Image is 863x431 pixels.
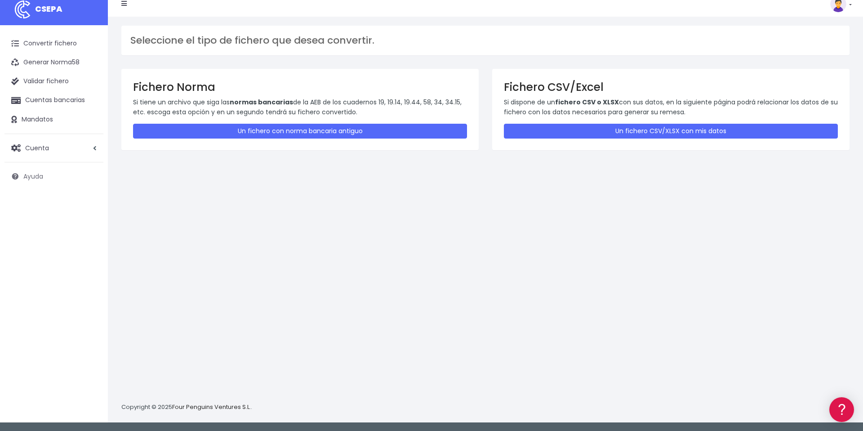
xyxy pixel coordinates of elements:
[9,142,171,156] a: Videotutoriales
[35,3,62,14] span: CSEPA
[25,143,49,152] span: Cuenta
[9,241,171,256] button: Contáctanos
[230,98,293,107] strong: normas bancarias
[9,193,171,207] a: General
[23,172,43,181] span: Ayuda
[133,124,467,139] a: Un fichero con norma bancaria antiguo
[504,97,838,117] p: Si dispone de un con sus datos, en la siguiente página podrá relacionar los datos de su fichero c...
[4,139,103,157] a: Cuenta
[9,99,171,108] div: Convertir ficheros
[9,216,171,224] div: Programadores
[9,179,171,187] div: Facturación
[9,128,171,142] a: Problemas habituales
[172,403,251,411] a: Four Penguins Ventures S.L.
[9,76,171,90] a: Información general
[133,97,467,117] p: Si tiene un archivo que siga las de la AEB de los cuadernos 19, 19.14, 19.44, 58, 34, 34.15, etc....
[504,81,838,94] h3: Fichero CSV/Excel
[4,167,103,186] a: Ayuda
[4,110,103,129] a: Mandatos
[133,81,467,94] h3: Fichero Norma
[130,35,841,46] h3: Seleccione el tipo de fichero que desea convertir.
[4,53,103,72] a: Generar Norma58
[124,259,173,268] a: POWERED BY ENCHANT
[9,156,171,170] a: Perfiles de empresas
[4,91,103,110] a: Cuentas bancarias
[555,98,619,107] strong: fichero CSV o XLSX
[4,34,103,53] a: Convertir fichero
[9,114,171,128] a: Formatos
[121,403,252,412] p: Copyright © 2025 .
[9,230,171,244] a: API
[4,72,103,91] a: Validar fichero
[504,124,838,139] a: Un fichero CSV/XLSX con mis datos
[9,63,171,71] div: Información general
